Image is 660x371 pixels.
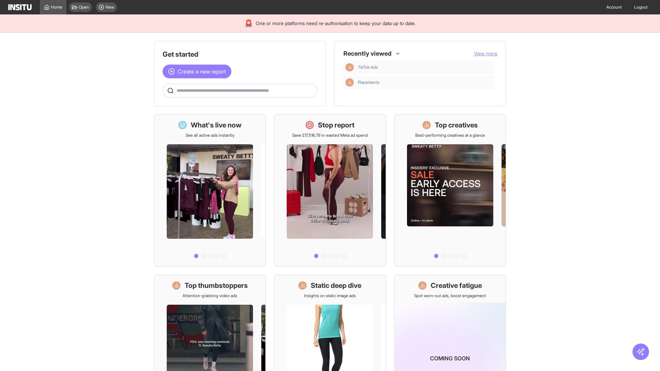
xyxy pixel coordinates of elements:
a: Top creativesBest-performing creatives at a glance [394,114,506,267]
button: View more [474,50,497,57]
h1: Get started [163,49,317,59]
p: Save £17,516.79 in wasted Meta ad spend [292,133,368,138]
button: Create a new report [163,65,231,78]
span: One or more platforms need re-authorisation to keep your data up to date. [256,20,416,27]
div: 🚨 [244,19,253,28]
a: Stop reportSave £17,516.79 in wasted Meta ad spend [274,114,386,267]
span: Open [79,4,89,10]
p: Best-performing creatives at a glance [415,133,485,138]
span: Placements [358,80,379,85]
span: Home [51,4,62,10]
div: Insights [345,63,354,71]
span: New [106,4,114,10]
h1: Top creatives [435,120,478,130]
h1: Static deep dive [311,281,361,290]
span: Create a new report [178,67,226,76]
p: Insights on static image ads [304,293,356,299]
div: Insights [345,78,354,87]
h1: Top thumbstoppers [185,281,248,290]
img: Logo [8,4,32,10]
p: See all active ads instantly [186,133,234,138]
a: What's live nowSee all active ads instantly [154,114,266,267]
span: TikTok Ads [358,65,492,70]
span: TikTok Ads [358,65,378,70]
h1: Stop report [318,120,354,130]
span: View more [474,50,497,56]
p: Attention-grabbing video ads [183,293,237,299]
h1: What's live now [191,120,242,130]
span: Placements [358,80,492,85]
